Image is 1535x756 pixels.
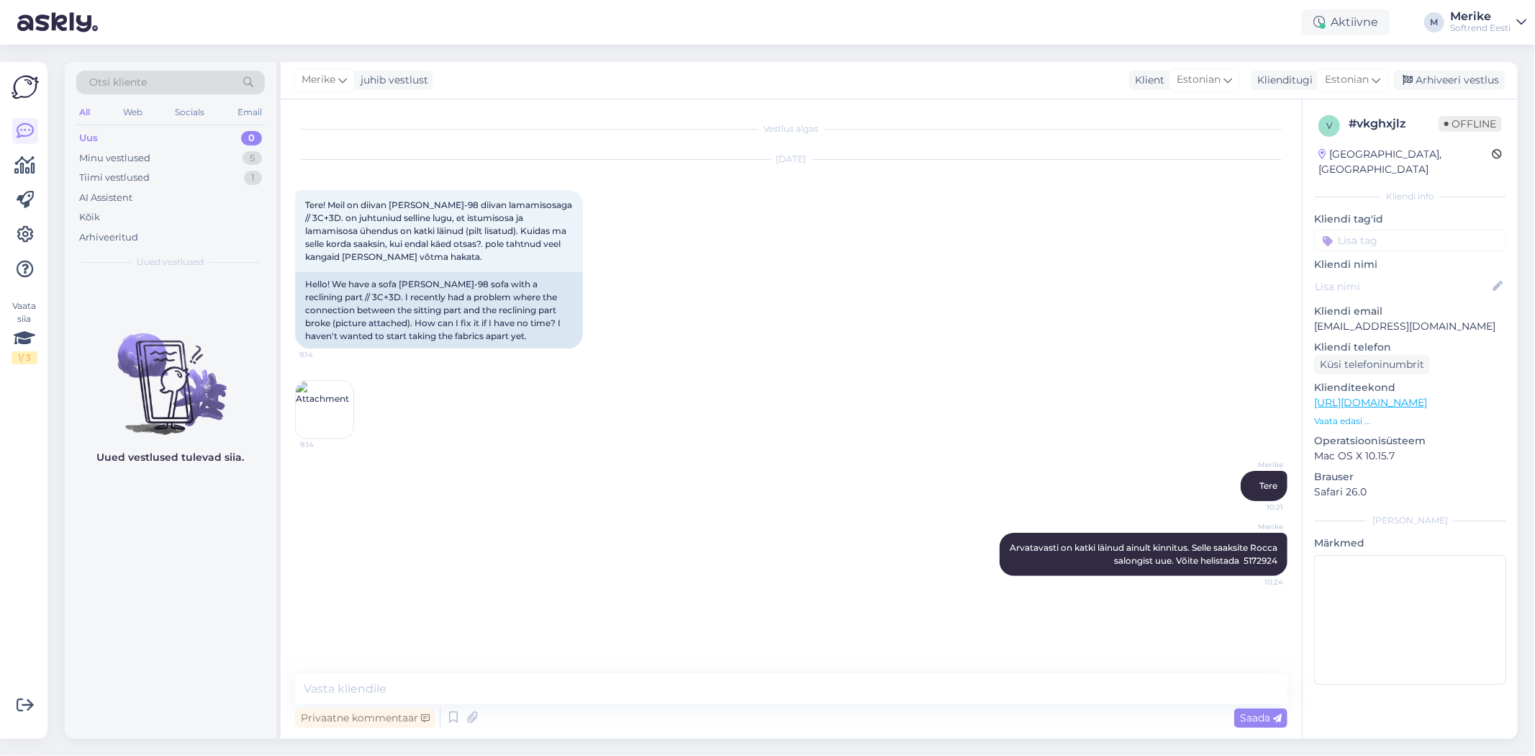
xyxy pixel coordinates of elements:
span: Estonian [1325,72,1369,88]
a: MerikeSoftrend Eesti [1450,11,1526,34]
p: Klienditeekond [1314,380,1506,395]
div: Küsi telefoninumbrit [1314,355,1430,374]
div: Tiimi vestlused [79,171,150,185]
div: Merike [1450,11,1511,22]
p: Brauser [1314,469,1506,485]
img: Attachment [296,381,353,438]
div: Hello! We have a sofa [PERSON_NAME]-98 sofa with a reclining part // 3C+3D. I recently had a prob... [295,272,583,348]
span: 10:24 [1229,577,1283,588]
span: Merike [1229,521,1283,532]
span: Arvatavasti on katki läinud ainult kinnitus. Selle saaksite Rocca salongist uue. Võite helistada ... [1010,542,1280,566]
div: M [1424,12,1444,32]
span: 10:21 [1229,502,1283,513]
span: Tere! Meil on diivan [PERSON_NAME]-98 diivan lamamisosaga // 3C+3D. on juhtuniud selline lugu, et... [305,199,574,262]
span: Otsi kliente [89,75,147,90]
p: Kliendi telefon [1314,340,1506,355]
p: Kliendi email [1314,304,1506,319]
div: AI Assistent [79,191,132,205]
div: Vestlus algas [295,122,1287,135]
span: Offline [1439,116,1502,132]
div: Kliendi info [1314,190,1506,203]
p: Märkmed [1314,536,1506,551]
span: Tere [1259,480,1277,491]
input: Lisa tag [1314,230,1506,251]
img: Askly Logo [12,73,39,101]
input: Lisa nimi [1315,279,1490,294]
div: Aktiivne [1302,9,1390,35]
p: Mac OS X 10.15.7 [1314,449,1506,464]
img: No chats [65,307,276,437]
div: [PERSON_NAME] [1314,514,1506,527]
div: 1 / 3 [12,351,37,364]
span: 9:14 [300,439,354,450]
p: Kliendi tag'id [1314,212,1506,227]
p: [EMAIL_ADDRESS][DOMAIN_NAME] [1314,319,1506,334]
div: Privaatne kommentaar [295,708,435,728]
div: 0 [241,131,262,145]
p: Uued vestlused tulevad siia. [97,450,245,465]
div: Softrend Eesti [1450,22,1511,34]
p: Vaata edasi ... [1314,415,1506,428]
div: 5 [243,151,262,166]
div: juhib vestlust [355,73,428,88]
div: Minu vestlused [79,151,150,166]
div: Kõik [79,210,100,225]
p: Kliendi nimi [1314,257,1506,272]
span: Saada [1240,711,1282,724]
div: Klient [1129,73,1164,88]
span: Estonian [1177,72,1221,88]
div: Web [120,103,145,122]
p: Operatsioonisüsteem [1314,433,1506,449]
div: 1 [244,171,262,185]
a: [URL][DOMAIN_NAME] [1314,396,1427,409]
span: Uued vestlused [137,256,204,269]
p: Safari 26.0 [1314,485,1506,500]
div: Arhiveeri vestlus [1394,71,1505,90]
div: # vkghxjlz [1349,115,1439,132]
span: 9:14 [299,349,353,360]
div: All [76,103,93,122]
div: Socials [172,103,207,122]
div: Arhiveeritud [79,230,138,245]
div: Uus [79,131,98,145]
div: Email [235,103,265,122]
div: Vaata siia [12,300,37,364]
span: v [1326,120,1332,131]
span: Merike [1229,459,1283,470]
div: [DATE] [295,153,1287,166]
div: [GEOGRAPHIC_DATA], [GEOGRAPHIC_DATA] [1318,147,1492,177]
div: Klienditugi [1251,73,1313,88]
span: Merike [302,72,335,88]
